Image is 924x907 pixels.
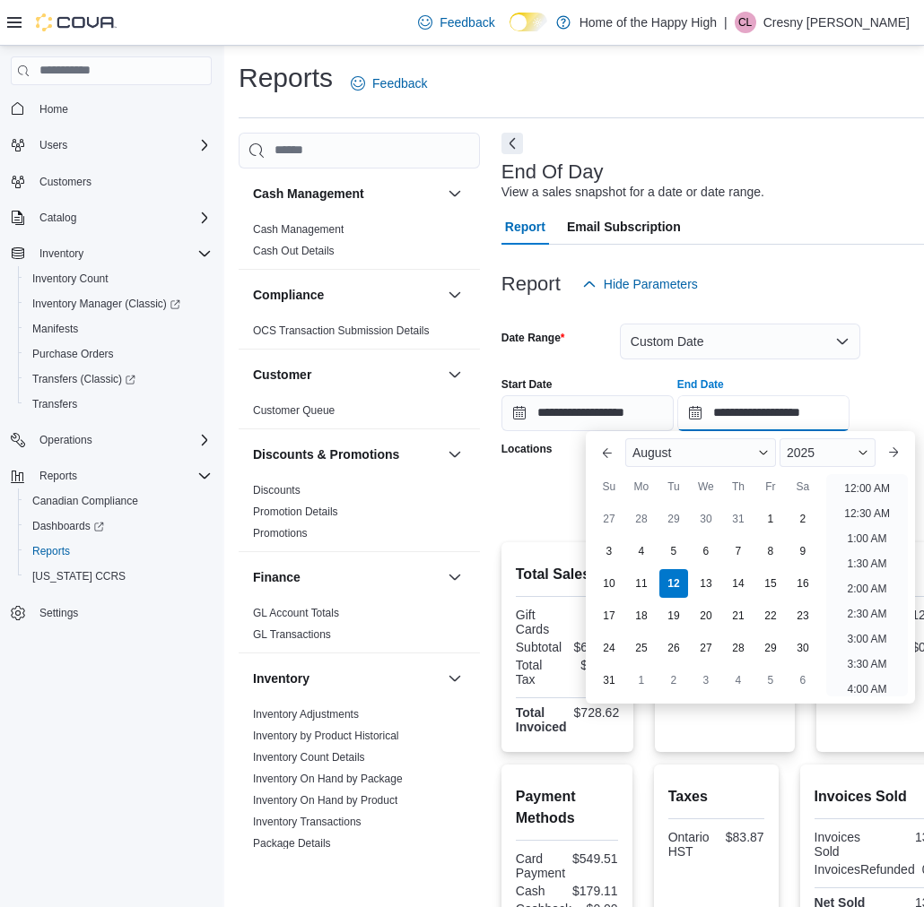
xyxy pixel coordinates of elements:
span: Inventory Count Details [253,750,365,764]
span: Email Subscription [567,209,681,245]
span: Catalog [39,211,76,225]
span: August [632,445,672,460]
h3: End Of Day [501,161,604,183]
li: 4:00 AM [841,678,894,700]
div: $179.11 [571,884,618,898]
div: Fr [756,472,785,501]
span: Feedback [372,74,427,92]
h3: Cash Management [253,185,364,203]
div: day-28 [724,634,753,662]
div: View a sales snapshot for a date or date range. [501,183,764,202]
span: Dark Mode [510,31,510,32]
button: Next month [879,438,908,467]
li: 3:30 AM [841,653,894,675]
div: day-19 [659,601,688,630]
button: Previous Month [593,438,622,467]
button: Finance [444,566,466,588]
p: Cresny [PERSON_NAME] [763,12,910,33]
span: Inventory On Hand by Package [253,772,403,786]
span: Manifests [25,318,212,340]
a: Inventory Count Details [253,751,365,764]
span: GL Transactions [253,627,331,642]
a: GL Transactions [253,628,331,641]
a: OCS Transaction Submission Details [253,324,430,337]
h2: Total Sales ($) [516,564,619,585]
span: Hide Parameters [604,275,698,293]
button: Operations [4,428,219,453]
button: Next [501,133,523,154]
span: Catalog [32,207,212,229]
div: day-5 [659,537,688,566]
a: Feedback [344,65,434,101]
a: Transfers [25,393,84,415]
a: Inventory Manager (Classic) [18,291,219,316]
a: Discounts [253,484,301,497]
span: Home [39,102,68,117]
span: Transfers (Classic) [32,372,135,386]
li: 2:00 AM [841,578,894,600]
div: day-8 [756,537,785,566]
span: Inventory [39,246,83,261]
button: Finance [253,568,440,586]
div: day-20 [692,601,720,630]
a: Inventory On Hand by Product [253,794,397,807]
li: 2:30 AM [841,603,894,625]
h3: Finance [253,568,301,586]
div: day-12 [659,569,688,598]
button: Customers [4,168,219,194]
span: Customers [32,170,212,193]
div: day-2 [789,505,817,533]
span: Inventory Adjustments [253,707,359,721]
span: Customers [39,175,92,189]
span: Manifests [32,322,78,336]
a: Manifests [25,318,85,340]
div: $644.75 [571,640,619,654]
div: $83.87 [571,658,619,672]
div: Su [595,472,623,501]
a: Cash Management [253,223,344,236]
h3: Discounts & Promotions [253,445,399,463]
div: Gift Cards [516,608,564,636]
div: Discounts & Promotions [239,479,480,551]
div: day-25 [627,634,656,662]
a: [US_STATE] CCRS [25,566,133,587]
span: Settings [39,606,78,620]
span: [US_STATE] CCRS [32,569,126,583]
a: Dashboards [25,515,111,537]
button: Discounts & Promotions [444,444,466,465]
li: 3:00 AM [841,628,894,650]
button: Customer [444,364,466,385]
a: Reports [25,540,77,562]
button: Home [4,96,219,122]
button: Catalog [32,207,83,229]
span: Inventory [32,243,212,264]
div: day-7 [724,537,753,566]
span: Washington CCRS [25,566,212,587]
span: Operations [32,429,212,451]
div: day-4 [627,537,656,566]
div: Cash Management [239,219,480,269]
span: Dashboards [32,519,104,533]
div: $549.51 [572,851,618,866]
span: Feedback [440,13,494,31]
h3: Customer [253,366,311,384]
div: Compliance [239,320,480,349]
div: day-29 [659,505,688,533]
label: Start Date [501,377,553,392]
span: Dashboards [25,515,212,537]
span: Inventory On Hand by Product [253,793,397,808]
span: Canadian Compliance [25,490,212,512]
button: Reports [4,463,219,488]
button: Canadian Compliance [18,488,219,514]
span: Transfers [32,397,77,411]
div: We [692,472,720,501]
div: Th [724,472,753,501]
div: day-23 [789,601,817,630]
button: Users [32,134,74,156]
span: Reports [25,540,212,562]
label: End Date [677,377,724,392]
div: day-22 [756,601,785,630]
a: Feedback [411,4,501,40]
span: Reports [32,465,212,487]
div: August, 2025 [593,503,819,696]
